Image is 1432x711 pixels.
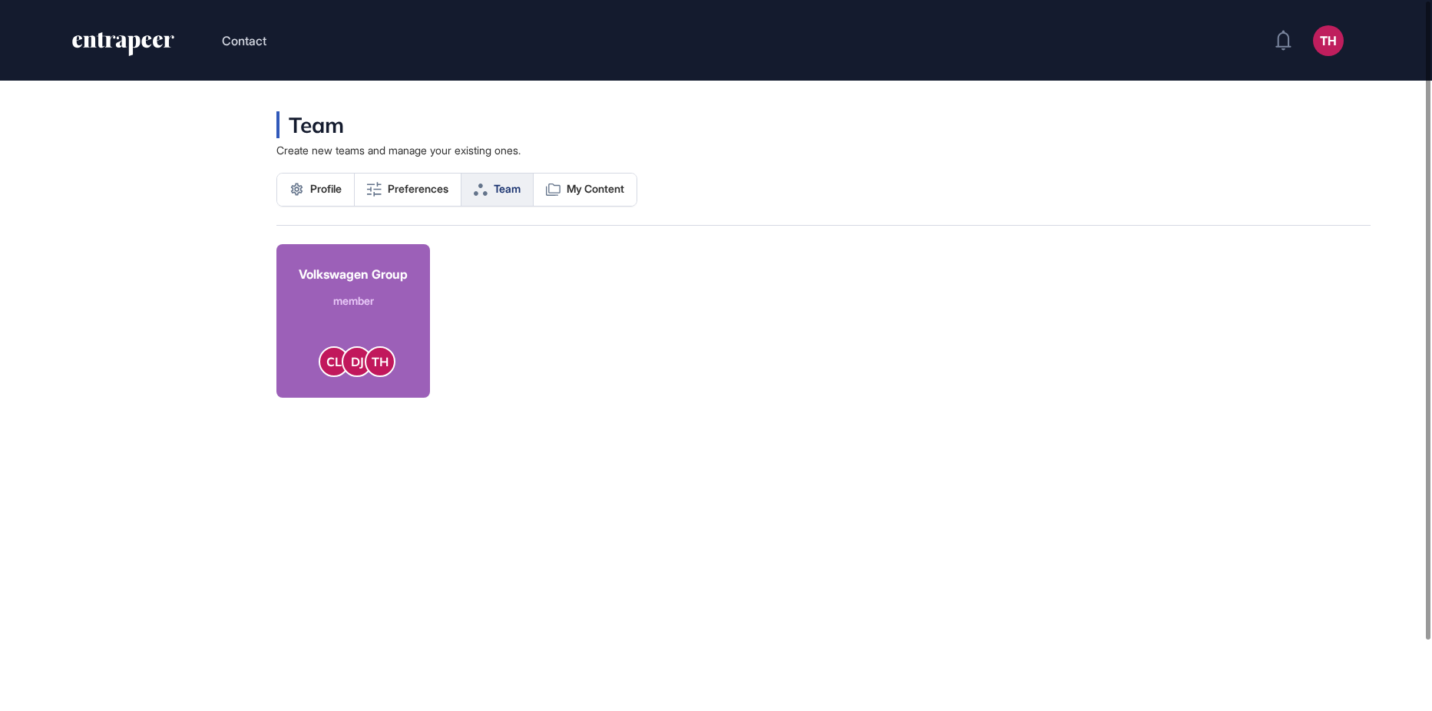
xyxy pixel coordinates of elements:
[299,293,408,309] div: member
[71,32,176,61] a: entrapeer-logo
[299,265,408,283] div: Volkswagen Group
[355,174,461,206] a: Preferences
[567,183,624,195] span: My Content
[534,174,637,206] a: My Content
[310,183,342,195] span: Profile
[276,111,344,138] div: Team
[276,244,430,398] a: Volkswagen GroupmemberCLDJTH
[276,144,521,157] div: Create new teams and manage your existing ones.
[461,174,534,206] a: Team
[1313,25,1344,56] button: TH
[222,31,266,51] button: Contact
[277,174,355,206] a: Profile
[326,352,342,371] div: CL
[372,352,389,371] div: TH
[494,183,521,195] span: Team
[351,352,364,371] div: DJ
[388,183,448,195] span: Preferences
